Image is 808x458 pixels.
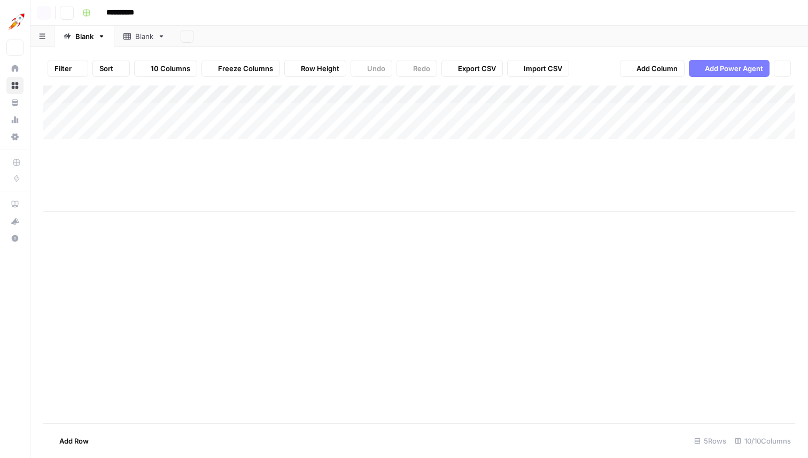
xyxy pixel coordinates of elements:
[134,60,197,77] button: 10 Columns
[135,31,153,42] div: Blank
[620,60,685,77] button: Add Column
[59,436,89,446] span: Add Row
[397,60,437,77] button: Redo
[151,63,190,74] span: 10 Columns
[636,63,678,74] span: Add Column
[55,63,72,74] span: Filter
[705,63,763,74] span: Add Power Agent
[524,63,562,74] span: Import CSV
[43,432,95,449] button: Add Row
[6,77,24,94] a: Browse
[6,128,24,145] a: Settings
[351,60,392,77] button: Undo
[6,230,24,247] button: Help + Support
[458,63,496,74] span: Export CSV
[284,60,346,77] button: Row Height
[441,60,503,77] button: Export CSV
[6,12,26,32] img: Alex Testing Logo
[48,60,88,77] button: Filter
[201,60,280,77] button: Freeze Columns
[75,31,94,42] div: Blank
[99,63,113,74] span: Sort
[7,213,23,229] div: What's new?
[6,213,24,230] button: What's new?
[6,9,24,35] button: Workspace: Alex Testing
[55,26,114,47] a: Blank
[218,63,273,74] span: Freeze Columns
[413,63,430,74] span: Redo
[6,94,24,111] a: Your Data
[367,63,385,74] span: Undo
[6,60,24,77] a: Home
[731,432,795,449] div: 10/10 Columns
[689,60,770,77] button: Add Power Agent
[114,26,174,47] a: Blank
[92,60,130,77] button: Sort
[690,432,731,449] div: 5 Rows
[6,111,24,128] a: Usage
[301,63,339,74] span: Row Height
[6,196,24,213] a: AirOps Academy
[507,60,569,77] button: Import CSV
